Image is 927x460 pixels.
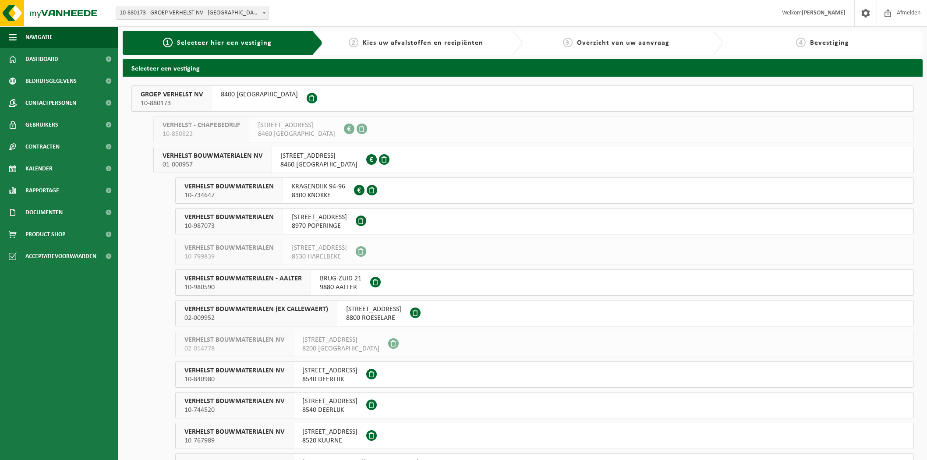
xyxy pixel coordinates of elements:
[184,366,284,375] span: VERHELST BOUWMATERIALEN NV
[175,300,914,326] button: VERHELST BOUWMATERIALEN (EX CALLEWAERT) 02-009952 [STREET_ADDRESS]8800 ROESELARE
[302,436,357,445] span: 8520 KUURNE
[184,428,284,436] span: VERHELST BOUWMATERIALEN NV
[163,121,240,130] span: VERHELST - CHAPEBEDRIJF
[184,191,274,200] span: 10-734647
[302,397,357,406] span: [STREET_ADDRESS]
[346,314,401,322] span: 8800 ROESELARE
[184,314,328,322] span: 02-009952
[175,269,914,296] button: VERHELST BOUWMATERIALEN - AALTER 10-980590 BRUG-ZUID 219880 AALTER
[175,423,914,449] button: VERHELST BOUWMATERIALEN NV 10-767989 [STREET_ADDRESS]8520 KUURNE
[302,428,357,436] span: [STREET_ADDRESS]
[25,70,77,92] span: Bedrijfsgegevens
[349,38,358,47] span: 2
[363,39,483,46] span: Kies uw afvalstoffen en recipiënten
[25,223,65,245] span: Product Shop
[184,222,274,230] span: 10-987073
[25,202,63,223] span: Documenten
[153,147,914,173] button: VERHELST BOUWMATERIALEN NV 01-000957 [STREET_ADDRESS]8460 [GEOGRAPHIC_DATA]
[292,213,347,222] span: [STREET_ADDRESS]
[163,152,262,160] span: VERHELST BOUWMATERIALEN NV
[184,252,274,261] span: 10-799839
[25,180,59,202] span: Rapportage
[184,344,284,353] span: 02-014778
[184,283,302,292] span: 10-980590
[258,130,335,138] span: 8460 [GEOGRAPHIC_DATA]
[25,26,53,48] span: Navigatie
[131,85,914,112] button: GROEP VERHELST NV 10-880173 8400 [GEOGRAPHIC_DATA]
[25,245,96,267] span: Acceptatievoorwaarden
[25,136,60,158] span: Contracten
[141,99,203,108] span: 10-880173
[184,375,284,384] span: 10-840980
[796,38,806,47] span: 4
[302,336,379,344] span: [STREET_ADDRESS]
[563,38,573,47] span: 3
[163,38,173,47] span: 1
[175,361,914,388] button: VERHELST BOUWMATERIALEN NV 10-840980 [STREET_ADDRESS]8540 DEERLIJK
[802,10,846,16] strong: [PERSON_NAME]
[302,366,357,375] span: [STREET_ADDRESS]
[175,392,914,418] button: VERHELST BOUWMATERIALEN NV 10-744520 [STREET_ADDRESS]8540 DEERLIJK
[184,213,274,222] span: VERHELST BOUWMATERIALEN
[280,160,357,169] span: 8460 [GEOGRAPHIC_DATA]
[163,130,240,138] span: 10-850822
[346,305,401,314] span: [STREET_ADDRESS]
[577,39,669,46] span: Overzicht van uw aanvraag
[116,7,269,19] span: 10-880173 - GROEP VERHELST NV - OOSTENDE
[320,274,361,283] span: BRUG-ZUID 21
[184,406,284,414] span: 10-744520
[116,7,269,20] span: 10-880173 - GROEP VERHELST NV - OOSTENDE
[320,283,361,292] span: 9880 AALTER
[184,274,302,283] span: VERHELST BOUWMATERIALEN - AALTER
[25,114,58,136] span: Gebruikers
[163,160,262,169] span: 01-000957
[184,336,284,344] span: VERHELST BOUWMATERIALEN NV
[184,305,328,314] span: VERHELST BOUWMATERIALEN (EX CALLEWAERT)
[280,152,357,160] span: [STREET_ADDRESS]
[175,208,914,234] button: VERHELST BOUWMATERIALEN 10-987073 [STREET_ADDRESS]8970 POPERINGE
[141,90,203,99] span: GROEP VERHELST NV
[184,397,284,406] span: VERHELST BOUWMATERIALEN NV
[25,92,76,114] span: Contactpersonen
[292,244,347,252] span: [STREET_ADDRESS]
[292,182,345,191] span: KRAGENDIJK 94-96
[177,39,272,46] span: Selecteer hier een vestiging
[810,39,849,46] span: Bevestiging
[292,191,345,200] span: 8300 KNOKKE
[25,48,58,70] span: Dashboard
[25,158,53,180] span: Kalender
[302,375,357,384] span: 8540 DEERLIJK
[184,436,284,445] span: 10-767989
[292,252,347,261] span: 8530 HARELBEKE
[123,59,923,76] h2: Selecteer een vestiging
[184,244,274,252] span: VERHELST BOUWMATERIALEN
[184,182,274,191] span: VERHELST BOUWMATERIALEN
[302,406,357,414] span: 8540 DEERLIJK
[302,344,379,353] span: 8200 [GEOGRAPHIC_DATA]
[292,222,347,230] span: 8970 POPERINGE
[258,121,335,130] span: [STREET_ADDRESS]
[221,90,298,99] span: 8400 [GEOGRAPHIC_DATA]
[175,177,914,204] button: VERHELST BOUWMATERIALEN 10-734647 KRAGENDIJK 94-968300 KNOKKE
